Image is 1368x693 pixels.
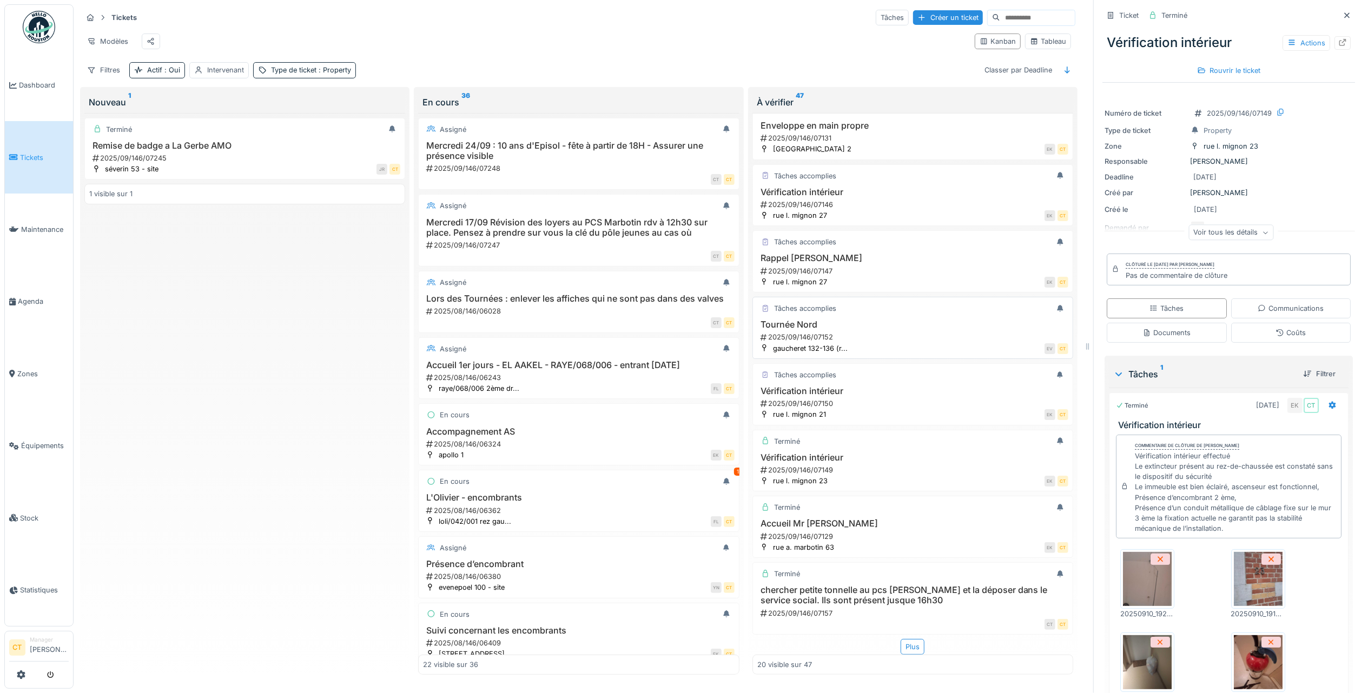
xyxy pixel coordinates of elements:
[440,543,466,553] div: Assigné
[774,303,836,314] div: Tâches accomplies
[759,133,1068,143] div: 2025/09/146/07131
[440,410,470,420] div: En cours
[773,409,826,419] div: rue l. mignon 21
[1058,409,1068,420] div: CT
[773,144,851,154] div: [GEOGRAPHIC_DATA] 2
[1105,156,1186,166] div: Responsable
[711,174,722,185] div: CT
[1193,172,1217,182] div: [DATE]
[711,383,722,394] div: FL
[773,277,827,287] div: rue l. mignon 27
[724,251,735,262] div: CT
[734,468,742,476] div: 1
[20,513,69,523] span: Stock
[980,62,1057,78] div: Classer par Deadline
[1123,552,1172,606] img: pfirrtsbs3kphimwfi85bdhh49fr
[271,65,351,75] div: Type de ticket
[423,141,734,161] h3: Mercredi 24/09 : 10 ans d'Episol - fête à partir de 18H - Assurer une présence visible
[759,465,1068,475] div: 2025/09/146/07149
[1102,29,1355,57] div: Vérification intérieur
[1058,476,1068,487] div: CT
[1194,204,1217,215] div: [DATE]
[1123,635,1172,689] img: bo76lsn8cxbthfbvvxheiiumt0uh
[1118,420,1344,430] h3: Vérification intérieur
[1204,141,1258,151] div: rue l. mignon 23
[1119,10,1139,21] div: Ticket
[5,554,73,626] a: Statistiques
[1126,261,1214,269] div: Clôturé le [DATE] par [PERSON_NAME]
[5,194,73,265] a: Maintenance
[423,492,734,503] h3: L'Olivier - encombrants
[91,153,400,163] div: 2025/09/146/07245
[1234,552,1283,606] img: fiuonvt6mlp2bho4yvk2jtmj33ll
[1193,63,1265,78] div: Rouvrir le ticket
[89,141,400,151] h3: Remise de badge a La Gerbe AMO
[1105,188,1186,198] div: Créé par
[17,369,69,379] span: Zones
[757,386,1068,396] h3: Vérification intérieur
[389,164,400,175] div: CT
[425,439,734,449] div: 2025/08/146/06324
[757,585,1068,605] h3: chercher petite tonnelle au pcs [PERSON_NAME] et la déposer dans le service social. Ils sont prés...
[773,210,827,221] div: rue l. mignon 27
[423,625,734,636] h3: Suivi concernant les encombrants
[316,66,351,74] span: : Property
[20,152,69,163] span: Tickets
[759,332,1068,342] div: 2025/09/146/07152
[724,649,735,659] div: CT
[913,10,983,25] div: Créer un ticket
[1105,188,1353,198] div: [PERSON_NAME]
[757,253,1068,263] h3: Rappel [PERSON_NAME]
[1030,36,1066,46] div: Tableau
[1160,368,1163,381] sup: 1
[759,608,1068,618] div: 2025/09/146/07157
[461,96,470,109] sup: 36
[1045,210,1055,221] div: EK
[423,217,734,238] h3: Mercredi 17/09 Révision des loyers au PCS Marbotin rdv à 12h30 sur place. Pensez à prendre sur vo...
[423,427,734,437] h3: Accompagnement AS
[1058,542,1068,553] div: CT
[128,96,131,109] sup: 1
[89,189,133,199] div: 1 visible sur 1
[440,476,470,487] div: En cours
[425,638,734,648] div: 2025/08/146/06409
[19,80,69,90] span: Dashboard
[82,34,133,49] div: Modèles
[901,639,924,655] div: Plus
[30,636,69,644] div: Manager
[1105,125,1186,136] div: Type de ticket
[423,659,478,670] div: 22 visible sur 36
[1142,328,1191,338] div: Documents
[711,450,722,461] div: EK
[1116,401,1148,410] div: Terminé
[439,450,464,460] div: apollo 1
[711,317,722,328] div: CT
[1058,343,1068,354] div: CT
[207,65,244,75] div: Intervenant
[1045,619,1055,630] div: CT
[147,65,180,75] div: Actif
[711,582,722,593] div: YN
[774,171,836,181] div: Tâches accomplies
[876,10,909,25] div: Tâches
[5,265,73,337] a: Agenda
[759,266,1068,276] div: 2025/09/146/07147
[1304,398,1319,413] div: CT
[773,476,828,486] div: rue l. mignon 23
[439,649,505,659] div: [STREET_ADDRESS]
[1126,270,1227,281] div: Pas de commentaire de clôture
[1045,277,1055,288] div: EK
[773,542,834,552] div: rue a. marbotin 63
[9,639,25,656] li: CT
[796,96,804,109] sup: 47
[425,571,734,582] div: 2025/08/146/06380
[757,659,812,670] div: 20 visible sur 47
[18,296,69,306] span: Agenda
[1287,398,1303,413] div: EK
[82,62,125,78] div: Filtres
[23,11,55,43] img: Badge_color-CXgf-gQk.svg
[757,187,1068,197] h3: Vérification intérieur
[774,436,800,447] div: Terminé
[1058,144,1068,155] div: CT
[1234,635,1283,689] img: 08944cnpll4res604nihk49vdzga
